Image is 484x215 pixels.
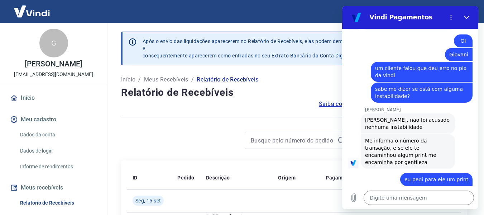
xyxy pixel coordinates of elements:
[17,127,99,142] a: Dados da conta
[9,180,99,196] button: Meus recebíveis
[17,159,99,174] a: Informe de rendimentos
[9,90,99,106] a: Início
[17,144,99,158] a: Dados de login
[133,174,138,181] p: ID
[326,174,354,181] p: Pagamento
[25,60,82,68] p: [PERSON_NAME]
[197,75,258,84] p: Relatório de Recebíveis
[177,174,194,181] p: Pedido
[9,0,55,22] img: Vindi
[278,174,296,181] p: Origem
[9,112,99,127] button: Meu cadastro
[121,75,135,84] a: Início
[121,85,467,100] h4: Relatório de Recebíveis
[143,38,450,59] p: Após o envio das liquidações aparecerem no Relatório de Recebíveis, elas podem demorar algumas ho...
[191,75,194,84] p: /
[138,75,141,84] p: /
[14,71,93,78] p: [EMAIL_ADDRESS][DOMAIN_NAME]
[342,6,478,209] iframe: Janela de mensagens
[450,5,475,18] button: Sair
[39,29,68,57] div: G
[135,197,161,204] span: Seg, 15 set
[251,135,335,146] input: Busque pelo número do pedido
[144,75,188,84] a: Meus Recebíveis
[319,100,467,108] a: Saiba como funciona a programação dos recebimentos
[206,174,230,181] p: Descrição
[17,196,99,210] a: Relatório de Recebíveis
